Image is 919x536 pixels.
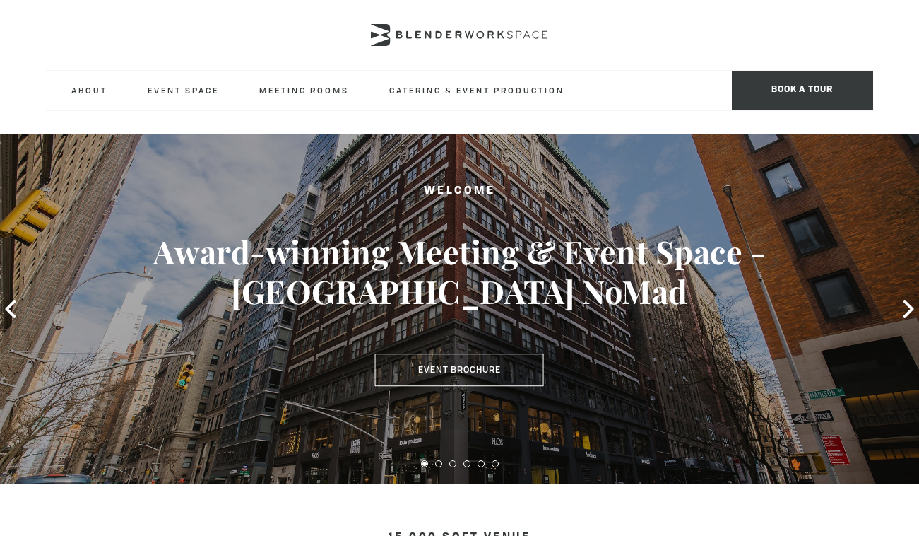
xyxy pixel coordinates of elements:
[732,71,873,110] span: Book a tour
[46,182,873,200] h2: Welcome
[136,71,230,110] a: Event Space
[378,71,576,110] a: Catering & Event Production
[60,71,119,110] a: About
[248,71,360,110] a: Meeting Rooms
[375,354,544,387] a: Event Brochure
[46,232,873,311] h3: Award-winning Meeting & Event Space - [GEOGRAPHIC_DATA] NoMad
